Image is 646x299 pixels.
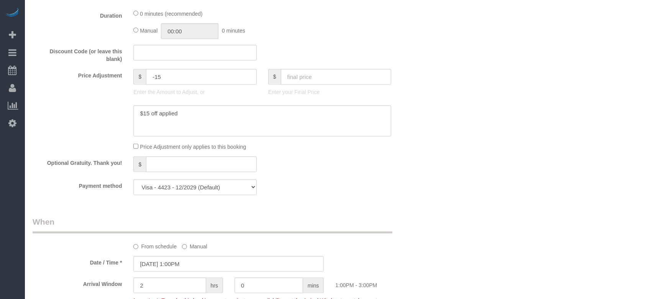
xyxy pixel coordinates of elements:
[133,244,138,249] input: From schedule
[268,88,391,96] p: Enter your Final Price
[140,28,157,34] span: Manual
[133,88,256,96] p: Enter the Amount to Adjust, or
[330,278,430,289] div: 1:00PM - 3:00PM
[33,216,392,233] legend: When
[133,256,324,272] input: MM/DD/YYYY HH:MM
[27,179,128,190] label: Payment method
[303,278,324,293] span: mins
[5,8,20,18] img: Automaid Logo
[140,11,202,17] span: 0 minutes (recommended)
[133,240,177,250] label: From schedule
[27,69,128,79] label: Price Adjustment
[27,45,128,63] label: Discount Code (or leave this blank)
[27,278,128,288] label: Arrival Window
[182,240,207,250] label: Manual
[206,278,223,293] span: hrs
[133,156,146,172] span: $
[27,156,128,167] label: Optional Gratuity. Thank you!
[140,144,246,150] span: Price Adjustment only applies to this booking
[27,256,128,266] label: Date / Time *
[268,69,281,85] span: $
[281,69,392,85] input: final price
[27,9,128,20] label: Duration
[182,244,187,249] input: Manual
[133,69,146,85] span: $
[222,28,245,34] span: 0 minutes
